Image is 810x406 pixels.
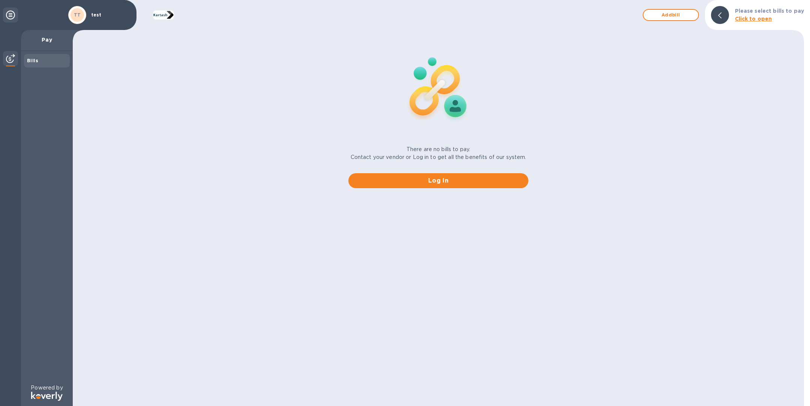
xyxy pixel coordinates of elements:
[649,10,692,19] span: Add bill
[354,176,522,185] span: Log in
[31,392,63,401] img: Logo
[348,173,528,188] button: Log in
[643,9,699,21] button: Addbill
[351,145,526,161] p: There are no bills to pay. Contact your vendor or Log in to get all the benefits of our system.
[31,384,63,392] p: Powered by
[74,12,81,18] b: TT
[91,12,129,18] p: test
[27,58,38,63] b: Bills
[735,16,772,22] b: Click to open
[27,36,67,43] p: Pay
[735,8,804,14] b: Please select bills to pay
